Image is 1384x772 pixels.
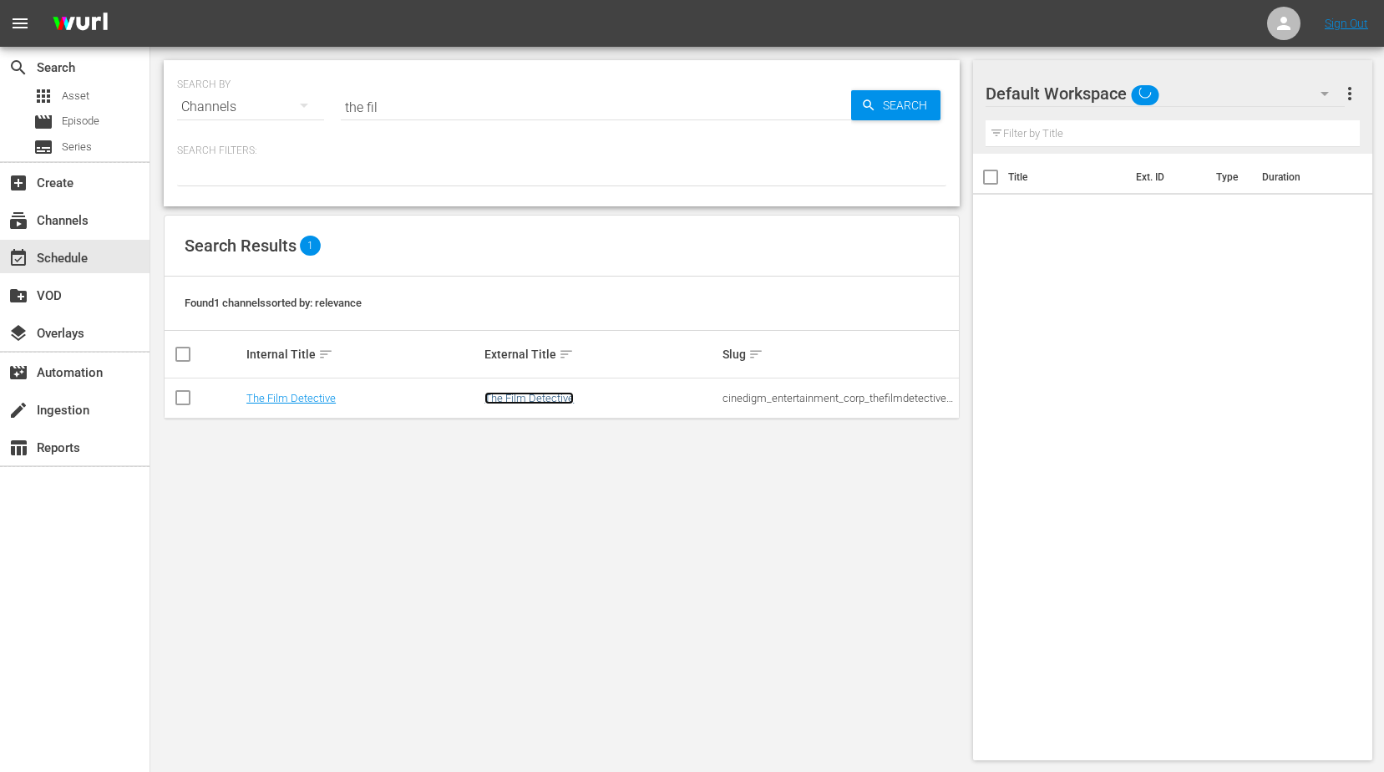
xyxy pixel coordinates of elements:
span: Found 1 channels sorted by: relevance [185,297,362,309]
th: Duration [1252,154,1352,201]
span: VOD [8,286,28,306]
div: Default Workspace [986,70,1346,117]
span: Asset [33,86,53,106]
span: Asset [62,88,89,104]
div: Slug [722,344,956,364]
span: sort [748,347,763,362]
div: Internal Title [246,344,479,364]
span: Search [8,58,28,78]
span: menu [10,13,30,33]
a: The Film Detective [484,392,574,404]
span: Episode [62,113,99,130]
span: Create [8,173,28,193]
a: The Film Detective [246,392,336,404]
span: Series [33,137,53,157]
span: sort [559,347,574,362]
span: Ingestion [8,400,28,420]
th: Title [1008,154,1126,201]
span: Episode [33,112,53,132]
th: Type [1206,154,1252,201]
button: Search [851,90,940,120]
span: Automation [8,363,28,383]
div: External Title [484,344,717,364]
span: Overlays [8,323,28,343]
span: Search [876,90,940,120]
span: more_vert [1340,84,1360,104]
a: Sign Out [1325,17,1368,30]
span: Schedule [8,248,28,268]
img: ans4CAIJ8jUAAAAAAAAAAAAAAAAAAAAAAAAgQb4GAAAAAAAAAAAAAAAAAAAAAAAAJMjXAAAAAAAAAAAAAAAAAAAAAAAAgAT5G... [40,4,120,43]
p: Search Filters: [177,144,946,158]
span: Series [62,139,92,155]
span: Search Results [185,236,297,256]
span: 1 [300,236,321,256]
span: Reports [8,438,28,458]
button: more_vert [1340,74,1360,114]
span: sort [318,347,333,362]
th: Ext. ID [1126,154,1207,201]
span: Channels [8,211,28,231]
div: cinedigm_entertainment_corp_thefilmdetective_1 [722,392,956,404]
div: Channels [177,84,324,130]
